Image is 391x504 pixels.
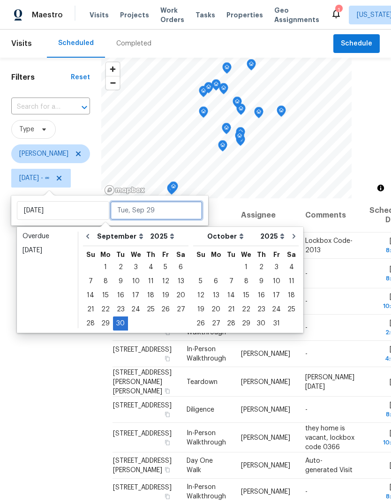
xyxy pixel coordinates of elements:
[284,275,299,288] div: 11
[113,402,172,409] span: [STREET_ADDRESS]
[128,260,143,274] div: Wed Sep 03 2025
[277,105,286,120] div: Map marker
[98,316,113,331] div: Mon Sep 29 2025
[143,260,158,274] div: Thu Sep 04 2025
[287,251,296,258] abbr: Saturday
[269,260,284,274] div: Fri Oct 03 2025
[101,58,352,198] canvas: Map
[83,316,98,331] div: Sun Sep 28 2025
[163,354,172,363] button: Copy Address
[208,288,224,302] div: Mon Oct 13 2025
[32,10,63,20] span: Maestro
[254,288,269,302] div: Thu Oct 16 2025
[83,317,98,330] div: 28
[239,303,254,316] div: 22
[167,183,176,198] div: Map marker
[254,260,269,274] div: Thu Oct 02 2025
[305,489,308,495] span: -
[128,275,143,288] div: 10
[187,429,226,445] span: In-Person Walkthrough
[284,260,299,274] div: Sat Oct 04 2025
[71,73,90,82] div: Reset
[120,10,149,20] span: Projects
[269,317,284,330] div: 31
[113,275,128,288] div: 9
[241,378,290,385] span: [PERSON_NAME]
[90,10,109,20] span: Visits
[100,251,111,258] abbr: Monday
[254,107,263,121] div: Map marker
[254,274,269,288] div: Thu Oct 09 2025
[208,317,224,330] div: 27
[208,274,224,288] div: Mon Oct 06 2025
[163,492,172,501] button: Copy Address
[193,303,208,316] div: 19
[187,458,213,474] span: Day One Walk
[239,261,254,274] div: 1
[187,346,226,362] span: In-Person Walkthrough
[98,275,113,288] div: 8
[173,274,188,288] div: Sat Sep 13 2025
[284,274,299,288] div: Sat Oct 11 2025
[287,227,301,246] button: Go to next month
[224,289,239,302] div: 14
[241,489,290,495] span: [PERSON_NAME]
[116,251,125,258] abbr: Tuesday
[241,434,290,441] span: [PERSON_NAME]
[128,303,143,316] div: 24
[305,270,308,277] span: -
[86,251,95,258] abbr: Sunday
[335,6,342,15] div: 1
[239,275,254,288] div: 8
[269,261,284,274] div: 3
[208,303,224,316] div: 20
[211,79,221,94] div: Map marker
[193,275,208,288] div: 5
[193,317,208,330] div: 26
[305,374,354,390] span: [PERSON_NAME] [DATE]
[375,182,386,194] button: Toggle attribution
[163,410,172,419] button: Copy Address
[11,33,32,54] span: Visits
[113,369,172,394] span: [STREET_ADDRESS][PERSON_NAME][PERSON_NAME]
[173,289,188,302] div: 20
[218,140,227,155] div: Map marker
[98,317,113,330] div: 29
[305,425,354,450] span: they home is vacant, lockbox code 0366
[254,316,269,331] div: Thu Oct 30 2025
[148,229,177,243] select: Year
[269,289,284,302] div: 17
[78,101,91,114] button: Open
[241,251,251,258] abbr: Wednesday
[284,288,299,302] div: Sat Oct 18 2025
[83,288,98,302] div: Sun Sep 14 2025
[205,229,258,243] select: Month
[113,484,172,491] span: [STREET_ADDRESS]
[106,76,120,90] span: Zoom out
[158,289,173,302] div: 19
[83,275,98,288] div: 7
[254,261,269,274] div: 2
[193,302,208,316] div: Sun Oct 19 2025
[305,238,353,254] span: Lockbox Code- 2013
[83,302,98,316] div: Sun Sep 21 2025
[269,302,284,316] div: Fri Oct 24 2025
[173,260,188,274] div: Sat Sep 06 2025
[254,289,269,302] div: 16
[104,185,145,196] a: Mapbox homepage
[224,288,239,302] div: Tue Oct 14 2025
[158,274,173,288] div: Fri Sep 12 2025
[113,260,128,274] div: Tue Sep 02 2025
[199,86,208,100] div: Map marker
[158,261,173,274] div: 5
[158,288,173,302] div: Fri Sep 19 2025
[224,274,239,288] div: Tue Oct 07 2025
[11,100,64,114] input: Search for an address...
[128,302,143,316] div: Wed Sep 24 2025
[208,289,224,302] div: 13
[131,251,141,258] abbr: Wednesday
[254,302,269,316] div: Thu Oct 23 2025
[169,181,178,196] div: Map marker
[143,303,158,316] div: 25
[158,302,173,316] div: Fri Sep 26 2025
